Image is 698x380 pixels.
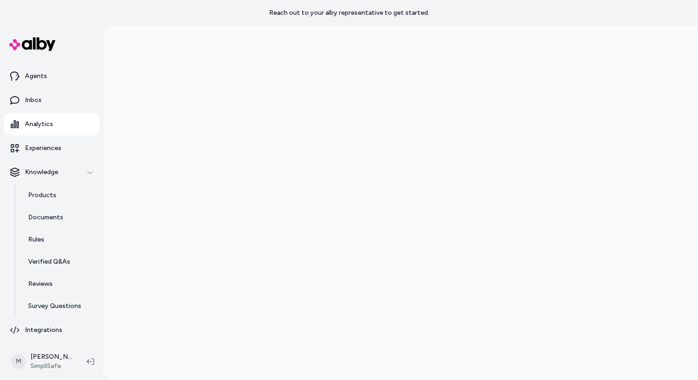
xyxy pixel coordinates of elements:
p: Inbox [25,96,42,105]
button: M[PERSON_NAME]SimpliSafe [6,347,79,376]
p: Survey Questions [28,302,81,311]
a: Integrations [4,319,100,341]
a: Analytics [4,113,100,135]
button: Knowledge [4,161,100,183]
a: Reviews [19,273,100,295]
p: Reach out to your alby representative to get started. [269,8,429,18]
p: Agents [25,72,47,81]
p: Reviews [28,279,53,289]
span: M [11,354,26,369]
a: Agents [4,65,100,87]
p: Verified Q&As [28,257,70,266]
p: Documents [28,213,63,222]
a: Experiences [4,137,100,159]
a: Rules [19,229,100,251]
span: SimpliSafe [30,362,72,371]
p: Analytics [25,120,53,129]
a: Products [19,184,100,206]
a: Survey Questions [19,295,100,317]
p: Rules [28,235,44,244]
p: [PERSON_NAME] [30,352,72,362]
img: alby Logo [9,37,55,51]
p: Integrations [25,326,62,335]
p: Products [28,191,56,200]
p: Knowledge [25,168,58,177]
p: Experiences [25,144,61,153]
a: Verified Q&As [19,251,100,273]
a: Documents [19,206,100,229]
a: Inbox [4,89,100,111]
